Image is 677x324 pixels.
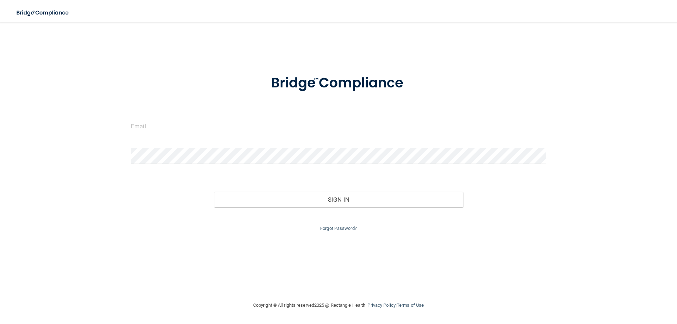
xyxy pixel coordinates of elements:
[367,302,395,308] a: Privacy Policy
[256,65,421,102] img: bridge_compliance_login_screen.278c3ca4.svg
[320,226,357,231] a: Forgot Password?
[397,302,424,308] a: Terms of Use
[210,294,467,317] div: Copyright © All rights reserved 2025 @ Rectangle Health | |
[131,118,546,134] input: Email
[555,274,669,302] iframe: Drift Widget Chat Controller
[11,6,75,20] img: bridge_compliance_login_screen.278c3ca4.svg
[214,192,463,207] button: Sign In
